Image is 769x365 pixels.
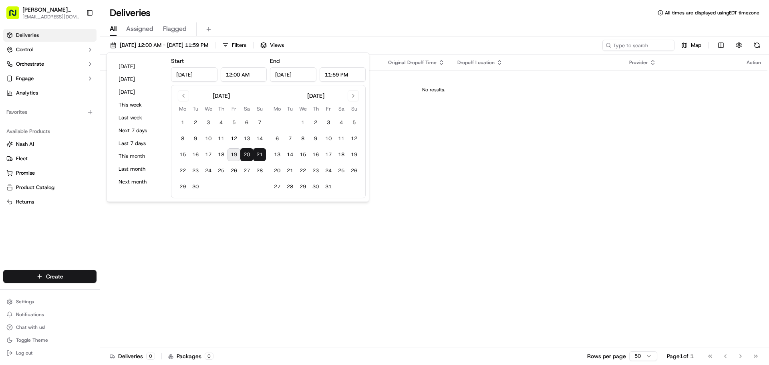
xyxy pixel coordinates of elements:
[124,103,146,112] button: See all
[110,352,155,360] div: Deliveries
[691,42,701,49] span: Map
[6,184,93,191] a: Product Catalog
[227,116,240,129] button: 5
[751,40,763,51] button: Refresh
[16,350,32,356] span: Log out
[115,138,163,149] button: Last 7 days
[163,24,187,34] span: Flagged
[629,59,648,66] span: Provider
[257,40,288,51] button: Views
[271,132,284,145] button: 6
[107,40,212,51] button: [DATE] 12:00 AM - [DATE] 11:59 PM
[213,92,230,100] div: [DATE]
[16,198,34,206] span: Returns
[309,132,322,145] button: 9
[240,105,253,113] th: Saturday
[240,148,253,161] button: 20
[322,164,335,177] button: 24
[215,132,227,145] button: 11
[115,112,163,123] button: Last week
[587,352,626,360] p: Rows per page
[457,59,495,66] span: Dropoff Location
[56,198,97,205] a: Powered byPylon
[3,87,97,99] a: Analytics
[296,180,309,193] button: 29
[189,164,202,177] button: 23
[115,61,163,72] button: [DATE]
[202,105,215,113] th: Wednesday
[25,124,65,131] span: [PERSON_NAME]
[176,164,189,177] button: 22
[115,151,163,162] button: This month
[215,164,227,177] button: 25
[176,180,189,193] button: 29
[348,164,360,177] button: 26
[215,116,227,129] button: 4
[202,148,215,161] button: 17
[17,77,31,91] img: 4920774857489_3d7f54699973ba98c624_72.jpg
[3,322,97,333] button: Chat with us!
[115,87,163,98] button: [DATE]
[146,353,155,360] div: 0
[168,352,213,360] div: Packages
[296,148,309,161] button: 15
[3,43,97,56] button: Control
[115,99,163,111] button: This week
[36,85,110,91] div: We're available if you need us!
[322,105,335,113] th: Friday
[103,87,764,93] div: No results.
[284,105,296,113] th: Tuesday
[215,148,227,161] button: 18
[202,132,215,145] button: 10
[16,324,45,331] span: Chat with us!
[270,67,316,82] input: Date
[189,116,202,129] button: 2
[240,116,253,129] button: 6
[3,335,97,346] button: Toggle Theme
[16,311,44,318] span: Notifications
[253,116,266,129] button: 7
[3,347,97,359] button: Log out
[22,6,80,14] span: [PERSON_NAME] BBQ
[665,10,759,16] span: All times are displayed using EDT timezone
[3,196,97,208] button: Returns
[22,14,80,20] span: [EMAIL_ADDRESS][DOMAIN_NAME]
[46,272,63,280] span: Create
[335,116,348,129] button: 4
[115,163,163,175] button: Last month
[16,179,61,187] span: Knowledge Base
[335,164,348,177] button: 25
[309,105,322,113] th: Thursday
[348,116,360,129] button: 5
[115,176,163,188] button: Next month
[6,198,93,206] a: Returns
[284,132,296,145] button: 7
[16,60,44,68] span: Orchestrate
[309,116,322,129] button: 2
[602,40,674,51] input: Type to search
[8,77,22,91] img: 1736555255976-a54dd68f-1ca7-489b-9aae-adbdc363a1c4
[76,179,129,187] span: API Documentation
[221,67,267,82] input: Time
[189,132,202,145] button: 9
[271,148,284,161] button: 13
[8,180,14,186] div: 📗
[176,132,189,145] button: 8
[16,141,34,148] span: Nash AI
[16,146,22,153] img: 1736555255976-a54dd68f-1ca7-489b-9aae-adbdc363a1c4
[270,57,280,65] label: End
[227,105,240,113] th: Friday
[335,148,348,161] button: 18
[3,72,97,85] button: Engage
[189,148,202,161] button: 16
[80,199,97,205] span: Pylon
[320,67,366,82] input: Time
[3,58,97,71] button: Orchestrate
[64,176,132,190] a: 💻API Documentation
[335,132,348,145] button: 11
[36,77,131,85] div: Start new chat
[309,148,322,161] button: 16
[16,75,34,82] span: Engage
[219,40,250,51] button: Filters
[271,164,284,177] button: 20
